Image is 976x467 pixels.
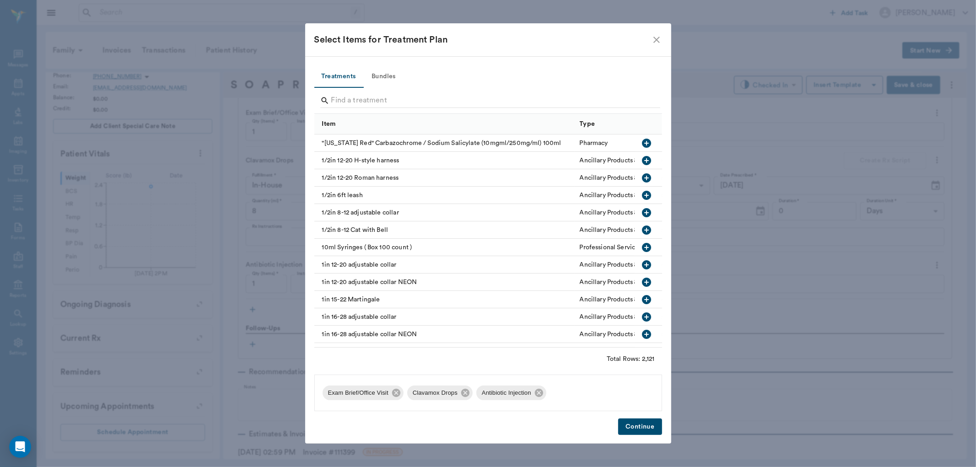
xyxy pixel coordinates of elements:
[314,256,575,274] div: 1in 12-20 adjustable collar
[314,326,575,343] div: 1in 16-28 adjustable collar NEON
[651,34,662,45] button: close
[314,343,575,360] div: 1in 20-32 Roman harness
[314,66,363,88] button: Treatments
[580,208,664,217] div: Ancillary Products & Services
[580,225,664,235] div: Ancillary Products & Services
[314,274,575,291] div: 1in 12-20 adjustable collar NEON
[314,169,575,187] div: 1/2in 12-20 Roman harness
[580,191,664,200] div: Ancillary Products & Services
[580,312,664,322] div: Ancillary Products & Services
[363,66,404,88] button: Bundles
[618,419,662,435] button: Continue
[407,388,463,397] span: Clavamox Drops
[314,291,575,308] div: 1in 15-22 Martingale
[580,111,595,137] div: Type
[314,308,575,326] div: 1in 16-28 adjustable collar
[314,187,575,204] div: 1/2in 6ft leash
[580,243,642,252] div: Professional Services
[580,347,664,356] div: Ancillary Products & Services
[580,260,664,269] div: Ancillary Products & Services
[314,239,575,256] div: 10ml Syringes ( Box 100 count )
[331,93,647,108] input: Find a treatment
[314,32,651,47] div: Select Items for Treatment Plan
[580,330,664,339] div: Ancillary Products & Services
[323,388,394,397] span: Exam Brief/Office Visit
[607,354,655,364] div: Total Rows: 2,121
[580,156,664,165] div: Ancillary Products & Services
[575,114,689,134] div: Type
[476,386,546,400] div: Antibiotic Injection
[314,114,575,134] div: Item
[9,436,31,458] div: Open Intercom Messenger
[580,173,664,183] div: Ancillary Products & Services
[314,221,575,239] div: 1/2in 8-12 Cat with Bell
[314,204,575,221] div: 1/2in 8-12 adjustable collar
[314,152,575,169] div: 1/2in 12-20 H-style harness
[323,386,404,400] div: Exam Brief/Office Visit
[580,278,664,287] div: Ancillary Products & Services
[476,388,537,397] span: Antibiotic Injection
[407,386,473,400] div: Clavamox Drops
[580,295,664,304] div: Ancillary Products & Services
[314,134,575,152] div: "[US_STATE] Red" Carbazochrome / Sodium Salicylate (10mgml/250mg/ml) 100ml
[320,93,660,110] div: Search
[322,111,336,137] div: Item
[580,139,608,148] div: Pharmacy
